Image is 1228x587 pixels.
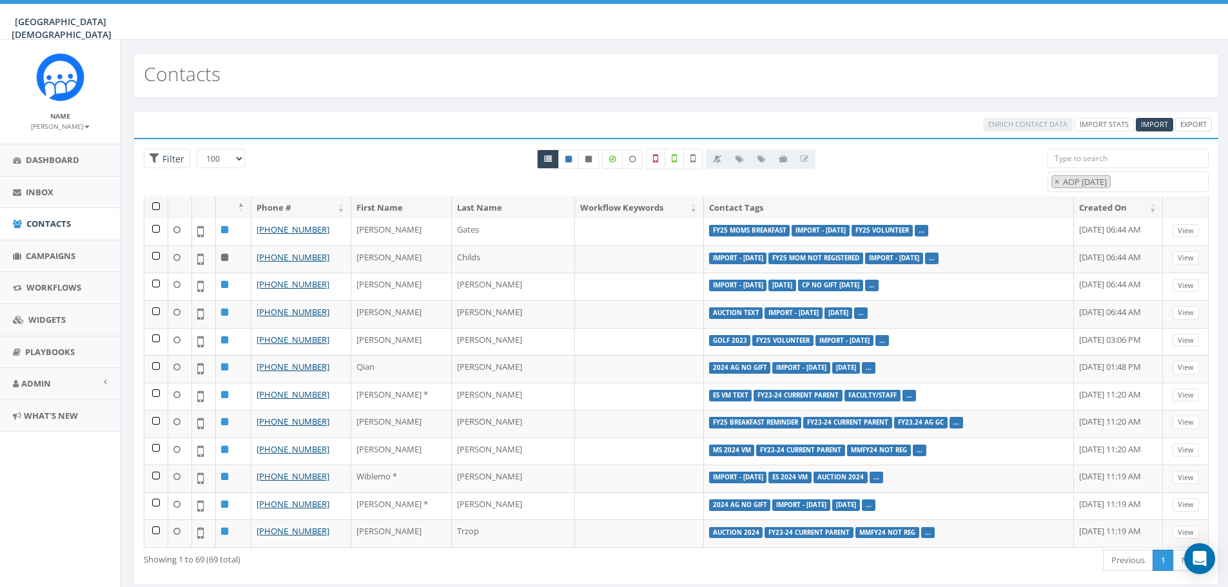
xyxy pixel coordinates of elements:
a: 1 [1153,550,1174,571]
img: Rally_Corp_Icon_1.png [36,53,84,101]
td: [PERSON_NAME] [452,465,574,492]
label: FY23.24 AG GC [894,417,948,428]
td: [PERSON_NAME] [351,410,452,438]
a: ... [858,309,864,317]
span: Filter [159,153,184,165]
label: [DATE] [832,362,860,374]
td: [PERSON_NAME] [351,245,452,273]
a: ... [879,336,885,345]
label: MMFY24 Not Reg [855,527,919,539]
label: ES VM Text [709,390,752,401]
span: Inbox [26,186,54,198]
td: [PERSON_NAME] [351,273,452,300]
td: [DATE] 11:19 AM [1074,465,1163,492]
a: ... [866,363,872,372]
td: [DATE] 11:19 AM [1074,492,1163,520]
td: [PERSON_NAME] [351,519,452,547]
td: [PERSON_NAME] * [351,492,452,520]
td: [PERSON_NAME] [452,300,574,328]
span: Import [1141,119,1168,129]
a: View [1173,471,1199,485]
td: [PERSON_NAME] [351,547,452,575]
label: Import - [DATE] [772,499,830,511]
label: [DATE] [824,307,852,319]
label: Validated [665,149,684,169]
label: Import - [DATE] [772,362,830,374]
label: Not a Mobile [646,149,665,169]
td: [DATE] 03:06 PM [1074,328,1163,356]
a: View [1173,389,1199,402]
label: FY23-24 Current Parent [803,417,892,428]
th: First Name [351,197,452,219]
span: Advance Filter [144,149,190,169]
th: Created On: activate to sort column ascending [1074,197,1163,219]
small: [PERSON_NAME] [31,122,90,131]
span: CSV files only [1141,119,1168,129]
a: Next [1173,550,1209,571]
a: ... [917,446,922,454]
label: Data not Enriched [622,149,643,169]
label: 2024 AG No Gift [709,362,771,374]
td: [DATE] 11:19 AM [1074,519,1163,547]
a: View [1173,279,1199,293]
input: Type to search [1048,149,1209,168]
a: View [1173,416,1199,429]
span: Workflows [26,282,81,293]
th: Workflow Keywords: activate to sort column ascending [575,197,704,219]
a: View [1173,443,1199,457]
td: [DATE] 11:19 AM [1074,547,1163,575]
a: Active [558,149,579,169]
td: Traconis [452,547,574,575]
label: Auction 2024 [814,472,868,483]
span: Widgets [28,314,66,325]
a: ... [869,281,875,289]
label: Import - [DATE] [709,280,767,291]
a: View [1173,251,1199,265]
a: Import Stats [1075,118,1134,131]
a: [PHONE_NUMBER] [257,498,329,510]
label: Import - [DATE] [815,335,873,347]
td: [DATE] 06:44 AM [1074,300,1163,328]
a: ... [919,226,924,235]
td: Childs [452,245,574,273]
label: MS 2024 VM [709,445,755,456]
h2: Contacts [144,63,220,84]
small: Name [50,111,70,120]
td: Qian [351,355,452,383]
label: Auction Text [709,307,763,319]
div: Open Intercom Messenger [1184,543,1215,574]
a: ... [953,418,959,427]
a: View [1173,361,1199,374]
td: [DATE] 06:44 AM [1074,245,1163,273]
a: ... [873,473,879,481]
label: FY25 Volunteer [852,225,913,236]
label: [DATE] [768,280,796,291]
td: [PERSON_NAME] [351,218,452,245]
span: Admin [21,378,51,389]
a: [PHONE_NUMBER] [257,224,329,235]
label: Import - [DATE] [865,253,923,264]
label: FY25 Breakfast Reminder [709,417,802,428]
a: [PHONE_NUMBER] [257,306,329,318]
td: [DATE] 11:20 AM [1074,383,1163,410]
label: FY25 Volunteer [752,335,814,347]
span: What's New [24,410,78,421]
a: [PHONE_NUMBER] [257,470,329,482]
a: View [1173,224,1199,238]
a: View [1173,334,1199,347]
td: [DATE] 06:44 AM [1074,218,1163,245]
td: [PERSON_NAME] [452,492,574,520]
a: View [1173,498,1199,512]
td: [PERSON_NAME] [452,438,574,465]
td: Trzop [452,519,574,547]
label: FY23-24 Current Parent [754,390,843,401]
label: ES 2024 VM [768,472,812,483]
span: Campaigns [26,250,75,262]
th: Phone #: activate to sort column ascending [251,197,351,219]
td: [PERSON_NAME] * [351,383,452,410]
li: AOP 10.18.24 [1051,175,1111,189]
button: Remove item [1052,176,1062,188]
td: [PERSON_NAME] [452,355,574,383]
i: This phone number is unsubscribed and has opted-out of all texts. [585,155,592,163]
label: FY25 Moms Breakfast [709,225,790,236]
